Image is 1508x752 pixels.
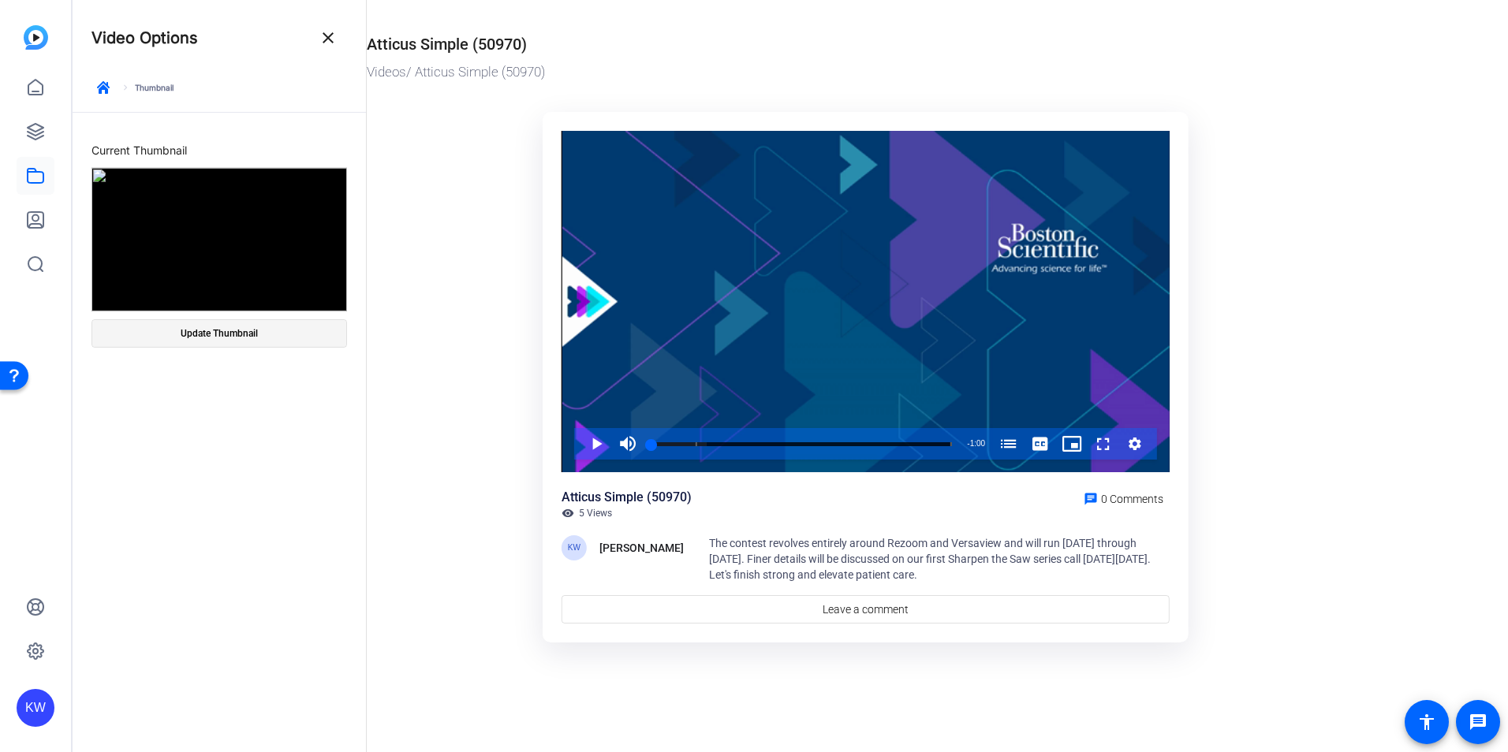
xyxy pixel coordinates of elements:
button: Captions [1025,428,1056,460]
button: Fullscreen [1088,428,1119,460]
div: Current Thumbnail [91,141,347,168]
div: Progress Bar [651,442,952,446]
div: KW [562,535,587,560]
span: 1:00 [970,439,985,448]
div: Video Player [562,131,1170,473]
button: Play [580,428,612,460]
div: Atticus Simple (50970) [367,32,527,56]
h4: Video Options [91,28,198,47]
a: Videos [367,64,406,80]
button: Chapters [993,428,1025,460]
a: 0 Comments [1077,488,1170,507]
div: Atticus Simple (50970) [562,488,692,507]
mat-icon: chat [1084,492,1098,506]
span: 5 Views [579,507,612,519]
button: Update Thumbnail [91,319,347,348]
mat-icon: close [319,28,338,47]
mat-icon: accessibility [1417,713,1436,732]
button: Picture-in-Picture [1056,428,1088,460]
span: The contest revolves entirely around Rezoom and Versaview and will run [DATE] through [DATE]. Fin... [709,537,1151,581]
img: blue-gradient.svg [24,25,48,50]
span: Leave a comment [823,601,909,618]
a: Leave a comment [562,595,1170,624]
span: 0 Comments [1101,493,1163,505]
span: - [967,439,969,448]
img: 11e7f02a-8684-4bdf-9270-d66c89a8d7e9_thumb_bd0277e4-a411-48e2-8b59-d3628687149e.png [91,168,347,311]
button: Mute [612,428,644,460]
div: / Atticus Simple (50970) [367,62,1357,83]
mat-icon: message [1469,713,1487,732]
div: KW [17,689,54,727]
mat-icon: visibility [562,507,574,519]
span: Update Thumbnail [181,327,258,340]
div: [PERSON_NAME] [599,538,684,557]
